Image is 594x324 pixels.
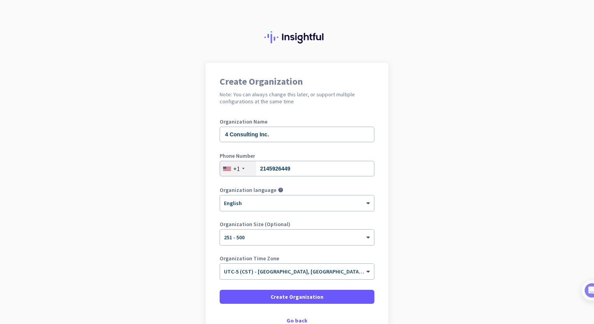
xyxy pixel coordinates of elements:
label: Organization language [220,187,276,193]
label: Organization Name [220,119,374,124]
span: Create Organization [271,293,323,301]
button: Create Organization [220,290,374,304]
div: +1 [233,165,240,172]
input: What is the name of your organization? [220,127,374,142]
i: help [278,187,283,193]
label: Organization Size (Optional) [220,221,374,227]
input: 201-555-0123 [220,161,374,176]
h1: Create Organization [220,77,374,86]
h2: Note: You can always change this later, or support multiple configurations at the same time [220,91,374,105]
img: Insightful [264,31,330,44]
label: Phone Number [220,153,374,159]
div: Go back [220,318,374,323]
label: Organization Time Zone [220,256,374,261]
